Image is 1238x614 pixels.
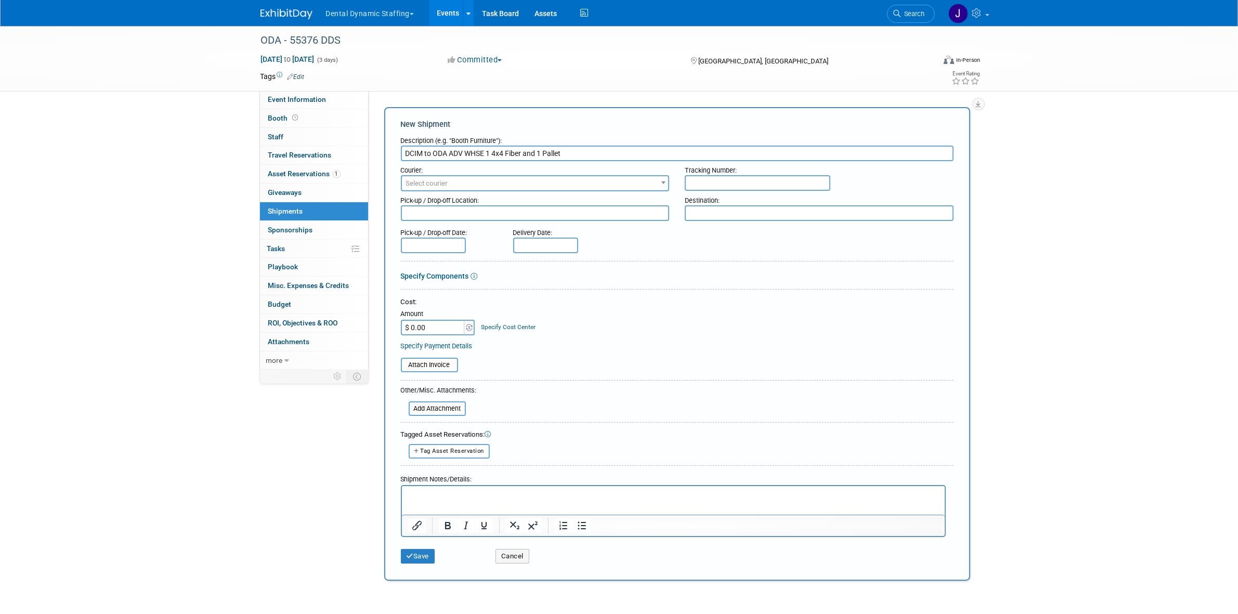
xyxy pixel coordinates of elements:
span: Attachments [268,337,310,346]
div: Destination: [685,191,954,205]
button: Underline [475,518,492,533]
div: Delivery Date: [513,224,640,238]
span: Tag Asset Reservation [421,448,485,454]
a: Specify Cost Center [481,323,536,331]
a: more [260,351,368,370]
div: Cost: [401,297,954,307]
a: Misc. Expenses & Credits [260,277,368,295]
span: Booth not reserved yet [291,114,301,122]
iframe: Rich Text Area [402,486,945,515]
a: Tasks [260,240,368,258]
button: Italic [457,518,474,533]
a: Specify Payment Details [401,342,473,350]
a: Playbook [260,258,368,276]
td: Toggle Event Tabs [347,370,368,383]
button: Save [401,549,435,564]
button: Cancel [496,549,529,564]
span: (3 days) [317,57,338,63]
div: Tagged Asset Reservations: [401,430,954,440]
span: Sponsorships [268,226,313,234]
span: ROI, Objectives & ROO [268,319,338,327]
div: Other/Misc. Attachments: [401,386,477,398]
div: Shipment Notes/Details: [401,470,946,485]
a: Budget [260,295,368,313]
span: Booth [268,114,301,122]
td: Personalize Event Tab Strip [329,370,347,383]
span: Search [901,10,925,18]
img: Justin Newborn [948,4,968,23]
button: Bullet list [572,518,590,533]
img: ExhibitDay [260,9,312,19]
div: Pick-up / Drop-off Location: [401,191,670,205]
div: Event Rating [952,71,980,76]
button: Committed [444,55,506,66]
button: Superscript [524,518,541,533]
div: Amount [401,309,476,320]
span: Asset Reservations [268,169,341,178]
span: Tasks [267,244,285,253]
a: Sponsorships [260,221,368,239]
img: Format-Inperson.png [944,56,954,64]
a: Shipments [260,202,368,220]
span: [DATE] [DATE] [260,55,315,64]
a: Staff [260,128,368,146]
span: Giveaways [268,188,302,197]
span: Staff [268,133,284,141]
div: Pick-up / Drop-off Date: [401,224,498,238]
a: Booth [260,109,368,127]
button: Insert/edit link [408,518,426,533]
span: Travel Reservations [268,151,332,159]
div: In-Person [956,56,980,64]
div: New Shipment [401,119,954,130]
a: Specify Components [401,272,469,280]
span: Shipments [268,207,303,215]
a: ROI, Objectives & ROO [260,314,368,332]
span: Playbook [268,263,298,271]
span: Event Information [268,95,327,103]
div: Event Format [874,54,981,70]
a: Travel Reservations [260,146,368,164]
span: Misc. Expenses & Credits [268,281,349,290]
a: Attachments [260,333,368,351]
button: Bold [438,518,456,533]
td: Tags [260,71,305,82]
div: Tracking Number: [685,161,954,175]
a: Giveaways [260,184,368,202]
button: Tag Asset Reservation [409,444,490,458]
a: Search [887,5,935,23]
div: Description (e.g. "Booth Furniture"): [401,132,954,146]
a: Edit [288,73,305,81]
span: more [266,356,283,364]
div: Courier: [401,161,670,175]
button: Numbered list [554,518,572,533]
a: Event Information [260,90,368,109]
span: to [283,55,293,63]
span: [GEOGRAPHIC_DATA], [GEOGRAPHIC_DATA] [698,57,828,65]
span: Budget [268,300,292,308]
button: Subscript [505,518,523,533]
span: Select courier [406,179,448,187]
a: Asset Reservations1 [260,165,368,183]
span: 1 [333,170,341,178]
div: ODA - 55376 DDS [257,31,919,50]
